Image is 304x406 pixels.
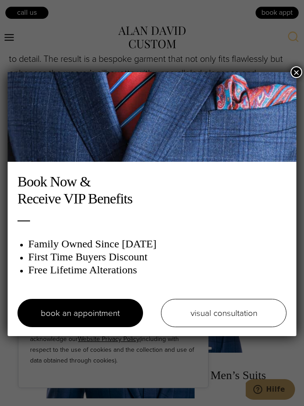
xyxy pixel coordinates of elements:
button: Close [291,66,302,78]
a: visual consultation [161,299,287,327]
span: Hilfe [20,6,39,14]
h2: Book Now & Receive VIP Benefits [17,173,287,207]
h3: Free Lifetime Alterations [28,263,287,276]
a: book an appointment [17,299,143,327]
h3: Family Owned Since [DATE] [28,238,287,251]
h3: First Time Buyers Discount [28,251,287,263]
